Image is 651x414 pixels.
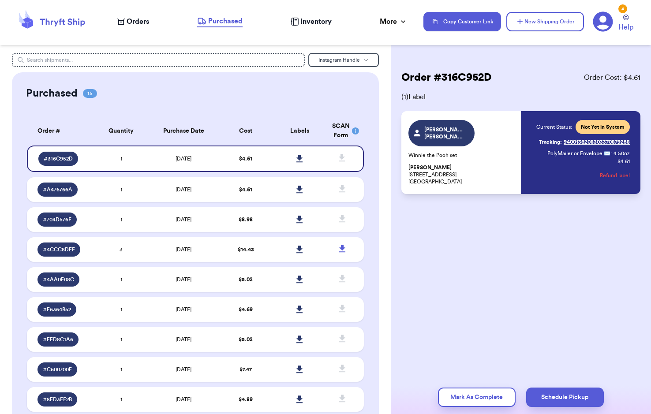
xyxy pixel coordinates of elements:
[43,276,74,283] span: # 4AA0F08C
[408,164,516,185] p: [STREET_ADDRESS] [GEOGRAPHIC_DATA]
[239,277,253,282] span: $ 5.02
[239,156,252,161] span: $ 4.61
[618,22,633,33] span: Help
[618,4,627,13] div: 4
[43,366,72,373] span: # C600700F
[408,152,516,159] p: Winnie the Pooh set
[176,397,191,402] span: [DATE]
[239,367,252,372] span: $ 7.47
[120,337,122,342] span: 1
[610,150,612,157] span: :
[120,367,122,372] span: 1
[43,336,73,343] span: # FED8C1A6
[424,126,466,140] span: [PERSON_NAME].[PERSON_NAME]
[273,116,327,145] th: Labels
[300,16,332,27] span: Inventory
[12,53,305,67] input: Search shipments...
[423,12,501,31] button: Copy Customer Link
[127,16,149,27] span: Orders
[94,116,148,145] th: Quantity
[438,388,516,407] button: Mark As Complete
[120,187,122,192] span: 1
[308,53,379,67] button: Instagram Handle
[43,246,75,253] span: # 4CCC8DEF
[539,135,630,149] a: Tracking:9400136208303370879258
[401,71,491,85] h2: Order # 316C952D
[600,166,630,185] button: Refund label
[219,116,273,145] th: Cost
[239,397,253,402] span: $ 4.89
[43,216,71,223] span: # 704D576F
[83,89,97,98] span: 15
[401,92,640,102] span: ( 1 ) Label
[148,116,219,145] th: Purchase Date
[291,16,332,27] a: Inventory
[176,337,191,342] span: [DATE]
[239,337,253,342] span: $ 5.02
[43,306,71,313] span: # F6364B52
[176,367,191,372] span: [DATE]
[120,397,122,402] span: 1
[618,15,633,33] a: Help
[239,307,253,312] span: $ 4.69
[176,187,191,192] span: [DATE]
[120,217,122,222] span: 1
[526,388,604,407] button: Schedule Pickup
[176,217,191,222] span: [DATE]
[176,247,191,252] span: [DATE]
[581,123,625,131] span: Not Yet in System
[238,247,254,252] span: $ 14.43
[43,186,72,193] span: # A476766A
[614,150,630,157] span: 4.50 oz
[26,86,78,101] h2: Purchased
[27,116,94,145] th: Order #
[584,72,640,83] span: Order Cost: $ 4.61
[120,156,122,161] span: 1
[120,247,123,252] span: 3
[239,187,252,192] span: $ 4.61
[506,12,584,31] button: New Shipping Order
[547,151,610,156] span: PolyMailer or Envelope ✉️
[239,217,253,222] span: $ 8.98
[120,307,122,312] span: 1
[536,123,572,131] span: Current Status:
[408,164,452,171] span: [PERSON_NAME]
[617,158,630,165] p: $ 4.61
[593,11,613,32] a: 4
[208,16,243,26] span: Purchased
[43,396,72,403] span: # 8FD3EE2B
[380,16,408,27] div: More
[539,138,562,145] span: Tracking:
[176,156,191,161] span: [DATE]
[117,16,149,27] a: Orders
[318,57,360,63] span: Instagram Handle
[197,16,243,27] a: Purchased
[332,122,353,140] div: SCAN Form
[120,277,122,282] span: 1
[176,307,191,312] span: [DATE]
[176,277,191,282] span: [DATE]
[44,155,73,162] span: # 316C952D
